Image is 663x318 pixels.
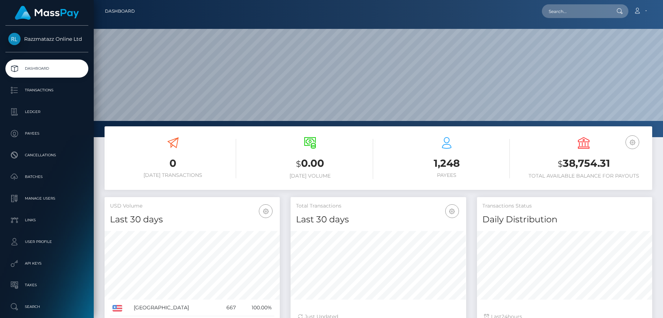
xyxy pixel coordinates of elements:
[5,146,88,164] a: Cancellations
[247,173,373,179] h6: [DATE] Volume
[5,233,88,251] a: User Profile
[296,159,301,169] small: $
[542,4,610,18] input: Search...
[110,202,274,210] h5: USD Volume
[5,211,88,229] a: Links
[8,128,85,139] p: Payees
[8,280,85,291] p: Taxes
[5,60,88,78] a: Dashboard
[110,213,274,226] h4: Last 30 days
[131,300,218,316] td: [GEOGRAPHIC_DATA]
[5,81,88,99] a: Transactions
[296,213,460,226] h4: Last 30 days
[5,190,88,208] a: Manage Users
[5,103,88,121] a: Ledger
[105,4,135,19] a: Dashboard
[8,106,85,117] p: Ledger
[217,300,238,316] td: 667
[247,156,373,171] h3: 0.00
[558,159,563,169] small: $
[5,276,88,294] a: Taxes
[482,202,647,210] h5: Transactions Status
[521,173,647,179] h6: Total Available Balance for Payouts
[296,202,460,210] h5: Total Transactions
[384,156,510,170] h3: 1,248
[110,156,236,170] h3: 0
[15,6,79,20] img: MassPay Logo
[384,172,510,178] h6: Payees
[5,254,88,273] a: API Keys
[8,301,85,312] p: Search
[8,33,21,45] img: Razzmatazz Online Ltd
[8,150,85,161] p: Cancellations
[8,236,85,247] p: User Profile
[5,168,88,186] a: Batches
[112,305,122,312] img: US.png
[5,298,88,316] a: Search
[521,156,647,171] h3: 38,754.31
[8,215,85,226] p: Links
[8,258,85,269] p: API Keys
[8,171,85,182] p: Batches
[8,193,85,204] p: Manage Users
[8,63,85,74] p: Dashboard
[110,172,236,178] h6: [DATE] Transactions
[8,85,85,96] p: Transactions
[5,36,88,42] span: Razzmatazz Online Ltd
[238,300,274,316] td: 100.00%
[482,213,647,226] h4: Daily Distribution
[5,125,88,143] a: Payees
